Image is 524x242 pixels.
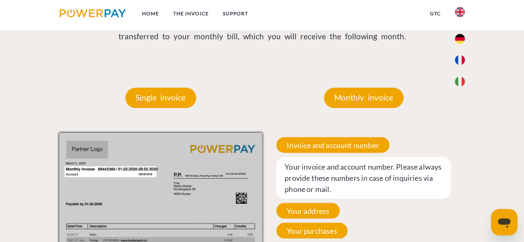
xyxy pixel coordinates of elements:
a: Support [215,6,255,21]
a: THE INVOICE [166,6,215,21]
span: Your invoice and account number. Please always provide these numbers in case of inquiries via pho... [276,157,451,199]
iframe: Button to launch messaging window [491,209,517,235]
p: Monthly invoice [324,88,403,108]
img: it [455,77,465,86]
span: Your address [276,203,340,218]
p: You can either pay this in full or make a partial payment, in which case the remaining balance wi... [59,19,465,43]
p: Single invoice [125,88,196,108]
span: Invoice and account number [276,137,389,153]
a: GTC [423,6,448,21]
img: de [455,34,465,44]
img: en [455,7,465,17]
a: Home [135,6,166,21]
img: fr [455,55,465,65]
img: logo-powerpay.svg [60,9,126,17]
span: Your purchases [276,223,348,238]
